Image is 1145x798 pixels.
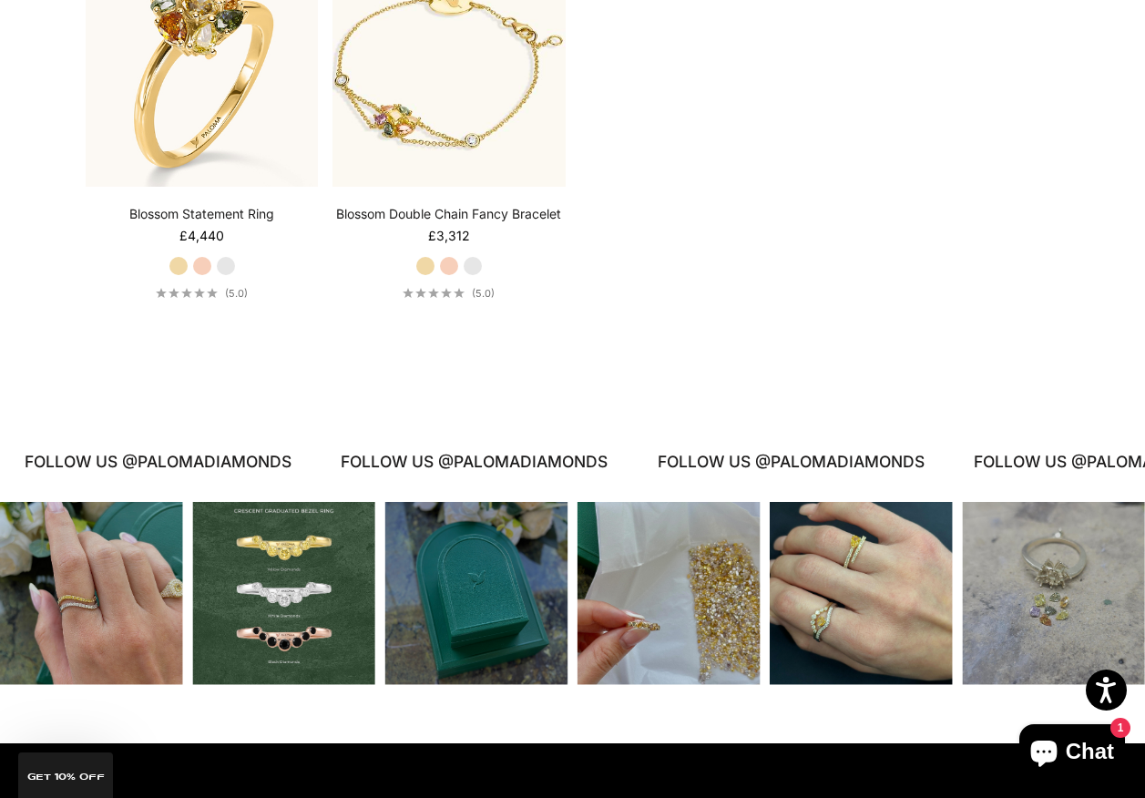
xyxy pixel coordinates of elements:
[384,502,567,685] div: Instagram post opens in a popup
[648,449,915,476] p: FOLLOW US @PALOMADIAMONDS
[962,502,1145,685] div: Instagram post opens in a popup
[156,287,248,300] a: 5.0 out of 5.0 stars(5.0)
[332,449,598,476] p: FOLLOW US @PALOMADIAMONDS
[403,288,465,298] div: 5.0 out of 5.0 stars
[225,287,248,300] span: (5.0)
[192,502,375,685] div: Instagram post opens in a popup
[179,227,224,245] sale-price: £4,440
[18,752,113,798] div: GET 10% Off
[428,227,470,245] sale-price: £3,312
[15,449,282,476] p: FOLLOW US @PALOMADIAMONDS
[27,772,105,782] span: GET 10% Off
[403,287,495,300] a: 5.0 out of 5.0 stars(5.0)
[1014,724,1130,783] inbox-online-store-chat: Shopify online store chat
[129,205,274,223] a: Blossom Statement Ring
[156,288,218,298] div: 5.0 out of 5.0 stars
[336,205,561,223] a: Blossom Double Chain Fancy Bracelet
[770,502,953,685] div: Instagram post opens in a popup
[472,287,495,300] span: (5.0)
[578,502,761,685] div: Instagram post opens in a popup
